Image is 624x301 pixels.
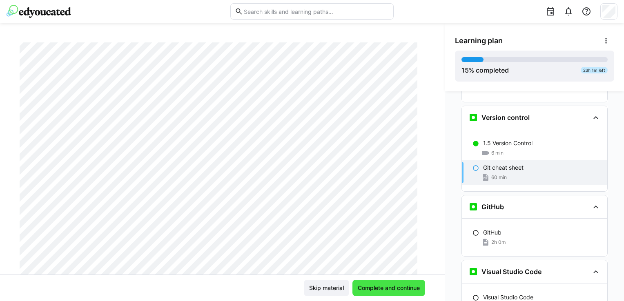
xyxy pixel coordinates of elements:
span: 60 min [491,174,507,181]
p: GitHub [483,228,501,237]
span: Complete and continue [357,284,421,292]
h3: GitHub [481,203,504,211]
span: Learning plan [455,36,503,45]
h3: Version control [481,113,530,122]
div: 23h 1m left [581,67,608,73]
span: Skip material [308,284,345,292]
h3: Visual Studio Code [481,268,542,276]
span: 6 min [491,150,504,156]
button: Complete and continue [352,280,425,296]
button: Skip material [304,280,349,296]
input: Search skills and learning paths… [243,8,389,15]
p: Git cheat sheet [483,164,524,172]
span: 2h 0m [491,239,506,246]
span: 15 [461,66,469,74]
div: % completed [461,65,509,75]
p: 1.5 Version Control [483,139,533,147]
